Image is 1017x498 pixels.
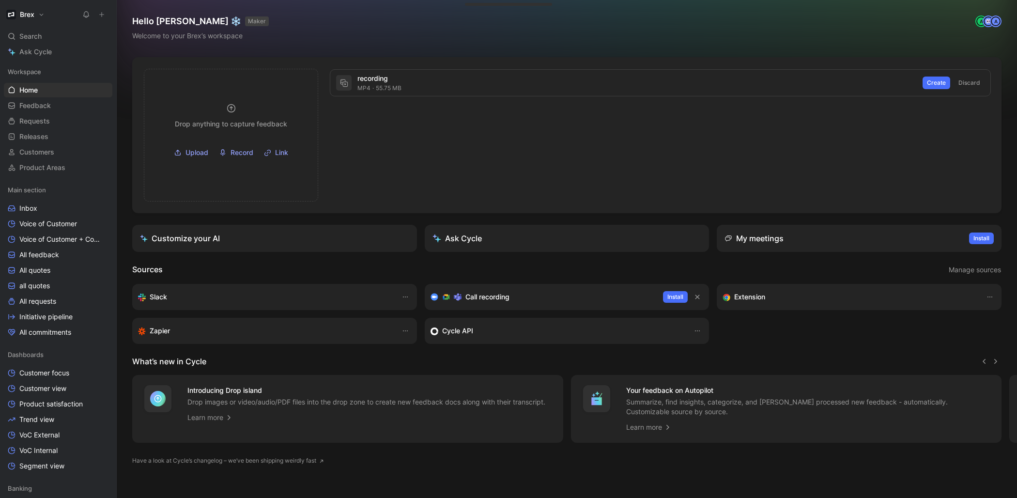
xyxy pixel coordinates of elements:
[432,233,482,244] div: Ask Cycle
[185,147,208,158] span: Upload
[216,145,257,160] button: Record
[138,291,392,303] div: Sync your customers, send feedback and get updates in Slack
[357,84,370,92] span: mp4
[19,203,37,213] span: Inbox
[626,397,990,417] p: Summarize, find insights, categorize, and [PERSON_NAME] processed new feedback - automatically. C...
[4,145,112,159] a: Customers
[370,84,401,92] span: 55.75 MB
[4,45,112,59] a: Ask Cycle
[4,183,112,197] div: Main section
[723,291,976,303] div: Capture feedback from anywhere on the web
[431,291,656,303] div: Record & transcribe meetings from Zoom, Meet & Teams.
[19,31,42,42] span: Search
[991,16,1001,26] div: A
[19,296,56,306] span: All requests
[4,347,112,473] div: DashboardsCustomer focusCustomer viewProduct satisfactionTrend viewVoC ExternalVoC InternalSegmen...
[19,384,66,393] span: Customer view
[4,428,112,442] a: VoC External
[187,385,545,396] h4: Introducing Drop island
[958,78,980,88] span: Discard
[442,325,473,337] h3: Cycle API
[19,116,50,126] span: Requests
[4,129,112,144] a: Releases
[245,16,269,26] button: MAKER
[4,347,112,362] div: Dashboards
[4,412,112,427] a: Trend view
[734,291,765,303] h3: Extension
[663,291,688,303] button: Install
[19,430,60,440] span: VoC External
[19,147,54,157] span: Customers
[4,279,112,293] a: all quotes
[132,264,163,276] h2: Sources
[667,292,683,302] span: Install
[132,30,269,42] div: Welcome to your Brex’s workspace
[19,163,65,172] span: Product Areas
[465,291,509,303] h3: Call recording
[626,385,990,396] h4: Your feedback on Autopilot
[275,147,288,158] span: Link
[175,118,287,130] div: Drop anything to capture feedback
[357,73,917,84] div: recording
[132,225,417,252] a: Customize your AI
[4,232,112,247] a: Voice of Customer + Commercial NRR Feedback
[724,233,784,244] div: My meetings
[19,265,50,275] span: All quotes
[4,294,112,309] a: All requests
[4,183,112,340] div: Main sectionInboxVoice of CustomerVoice of Customer + Commercial NRR FeedbackAll feedbackAll quot...
[8,350,44,359] span: Dashboards
[8,483,32,493] span: Banking
[431,325,684,337] div: Sync customers & send feedback from custom sources. Get inspired by our favorite use case
[19,250,59,260] span: All feedback
[19,461,64,471] span: Segment view
[626,421,672,433] a: Learn more
[949,264,1001,276] span: Manage sources
[4,98,112,113] a: Feedback
[19,446,58,455] span: VoC Internal
[19,415,54,424] span: Trend view
[948,264,1002,276] button: Manage sources
[4,310,112,324] a: Initiative pipeline
[19,312,73,322] span: Initiative pipeline
[187,397,545,407] p: Drop images or video/audio/PDF files into the drop zone to create new feedback docs along with th...
[4,64,112,79] div: Workspace
[6,10,16,19] img: Brex
[4,325,112,340] a: All commitments
[19,46,52,58] span: Ask Cycle
[4,381,112,396] a: Customer view
[261,145,292,160] button: Link
[19,219,77,229] span: Voice of Customer
[4,481,112,496] div: Banking
[923,77,950,89] button: Create
[150,291,167,303] h3: Slack
[20,10,34,19] h1: Brex
[927,78,946,88] span: Create
[4,160,112,175] a: Product Areas
[4,366,112,380] a: Customer focus
[969,233,994,244] button: Install
[425,225,709,252] button: Ask Cycle
[4,263,112,278] a: All quotes
[984,16,993,26] img: avatar
[138,325,392,337] div: Capture feedback from thousands of sources with Zapier (survey results, recordings, sheets, etc).
[973,233,989,243] span: Install
[19,327,71,337] span: All commitments
[4,8,47,21] button: BrexBrex
[170,145,212,160] button: Upload
[150,325,170,337] h3: Zapier
[4,397,112,411] a: Product satisfaction
[4,248,112,262] a: All feedback
[19,85,38,95] span: Home
[8,185,46,195] span: Main section
[132,16,269,27] h1: Hello [PERSON_NAME] ❄️
[19,399,83,409] span: Product satisfaction
[19,234,103,244] span: Voice of Customer + Commercial NRR Feedback
[4,443,112,458] a: VoC Internal
[4,83,112,97] a: Home
[19,368,69,378] span: Customer focus
[976,16,986,26] div: A
[19,101,51,110] span: Feedback
[231,147,253,158] span: Record
[4,114,112,128] a: Requests
[4,459,112,473] a: Segment view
